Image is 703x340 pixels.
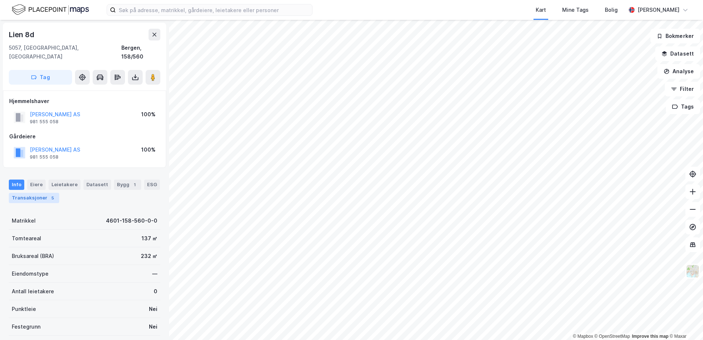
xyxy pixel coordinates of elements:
[595,334,630,339] a: OpenStreetMap
[144,180,160,190] div: ESG
[106,216,157,225] div: 4601-158-560-0-0
[655,46,700,61] button: Datasett
[666,305,703,340] iframe: Chat Widget
[30,119,58,125] div: 981 555 058
[49,194,56,202] div: 5
[9,29,36,40] div: Lien 8d
[141,252,157,261] div: 232 ㎡
[141,110,156,119] div: 100%
[141,145,156,154] div: 100%
[12,3,89,16] img: logo.f888ab2527a4732fd821a326f86c7f29.svg
[49,180,81,190] div: Leietakere
[666,99,700,114] button: Tags
[12,252,54,261] div: Bruksareal (BRA)
[605,6,618,14] div: Bolig
[686,264,700,278] img: Z
[149,322,157,331] div: Nei
[27,180,46,190] div: Eiere
[9,70,72,85] button: Tag
[638,6,679,14] div: [PERSON_NAME]
[573,334,593,339] a: Mapbox
[9,132,160,141] div: Gårdeiere
[12,234,41,243] div: Tomteareal
[142,234,157,243] div: 137 ㎡
[114,180,141,190] div: Bygg
[9,97,160,106] div: Hjemmelshaver
[12,269,49,278] div: Eiendomstype
[665,82,700,96] button: Filter
[30,154,58,160] div: 981 555 058
[121,43,160,61] div: Bergen, 158/560
[650,29,700,43] button: Bokmerker
[9,193,59,203] div: Transaksjoner
[9,180,24,190] div: Info
[9,43,121,61] div: 5057, [GEOGRAPHIC_DATA], [GEOGRAPHIC_DATA]
[154,287,157,296] div: 0
[657,64,700,79] button: Analyse
[12,322,40,331] div: Festegrunn
[149,305,157,314] div: Nei
[116,4,312,15] input: Søk på adresse, matrikkel, gårdeiere, leietakere eller personer
[131,181,138,188] div: 1
[12,216,36,225] div: Matrikkel
[152,269,157,278] div: —
[12,305,36,314] div: Punktleie
[562,6,589,14] div: Mine Tags
[632,334,668,339] a: Improve this map
[12,287,54,296] div: Antall leietakere
[83,180,111,190] div: Datasett
[536,6,546,14] div: Kart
